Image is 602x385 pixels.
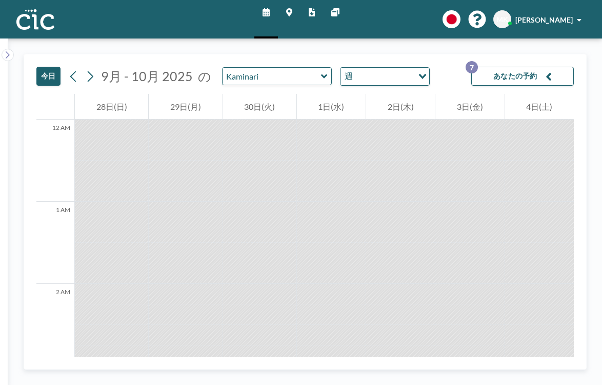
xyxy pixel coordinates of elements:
[101,68,193,84] span: 9月 - 10月 2025
[36,120,74,202] div: 12 AM
[343,70,355,83] span: 週
[466,61,478,73] p: 7
[471,67,574,86] button: あなたの予約7
[297,94,366,120] div: 1日(水)
[149,94,222,120] div: 29日(月)
[36,202,74,284] div: 1 AM
[515,15,573,24] span: [PERSON_NAME]
[198,68,211,84] span: の
[356,70,412,83] input: Search for option
[496,15,508,24] span: MK
[223,94,296,120] div: 30日(火)
[366,94,435,120] div: 2日(木)
[505,94,574,120] div: 4日(土)
[16,9,54,30] img: organization-logo
[435,94,504,120] div: 3日(金)
[340,68,429,85] div: Search for option
[36,67,61,86] button: 今日
[223,68,321,85] input: Kaminari
[36,284,74,366] div: 2 AM
[75,94,148,120] div: 28日(日)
